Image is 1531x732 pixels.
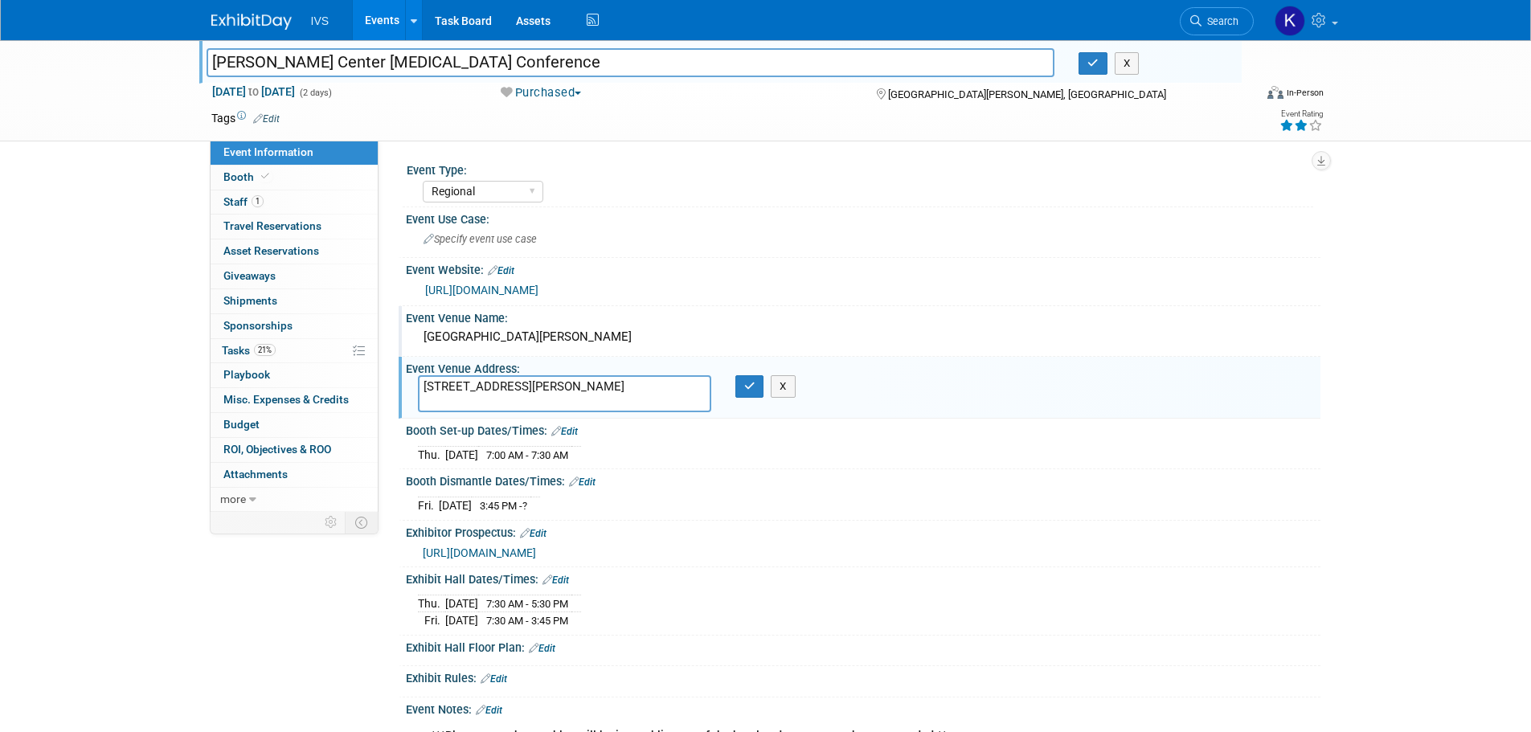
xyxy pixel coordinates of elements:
[211,438,378,462] a: ROI, Objectives & ROO
[317,512,346,533] td: Personalize Event Tab Strip
[486,449,568,461] span: 7:00 AM - 7:30 AM
[445,612,478,629] td: [DATE]
[551,426,578,437] a: Edit
[211,289,378,313] a: Shipments
[445,595,478,612] td: [DATE]
[223,418,260,431] span: Budget
[211,488,378,512] a: more
[211,264,378,288] a: Giveaways
[223,219,321,232] span: Travel Reservations
[223,170,272,183] span: Booth
[223,393,349,406] span: Misc. Expenses & Credits
[223,443,331,456] span: ROI, Objectives & ROO
[406,666,1320,687] div: Exhibit Rules:
[495,84,587,101] button: Purchased
[439,497,472,513] td: [DATE]
[418,446,445,463] td: Thu.
[529,643,555,654] a: Edit
[425,284,538,296] a: [URL][DOMAIN_NAME]
[542,575,569,586] a: Edit
[211,166,378,190] a: Booth
[211,463,378,487] a: Attachments
[1180,7,1254,35] a: Search
[223,468,288,481] span: Attachments
[1115,52,1140,75] button: X
[253,113,280,125] a: Edit
[298,88,332,98] span: (2 days)
[261,172,269,181] i: Booth reservation complete
[406,357,1320,377] div: Event Venue Address:
[418,497,439,513] td: Fri.
[211,363,378,387] a: Playbook
[1267,86,1283,99] img: Format-Inperson.png
[345,512,378,533] td: Toggle Event Tabs
[222,344,276,357] span: Tasks
[418,325,1308,350] div: [GEOGRAPHIC_DATA][PERSON_NAME]
[223,195,264,208] span: Staff
[476,705,502,716] a: Edit
[888,88,1166,100] span: [GEOGRAPHIC_DATA][PERSON_NAME], [GEOGRAPHIC_DATA]
[211,413,378,437] a: Budget
[211,190,378,215] a: Staff1
[406,697,1320,718] div: Event Notes:
[481,673,507,685] a: Edit
[423,546,536,559] a: [URL][DOMAIN_NAME]
[211,388,378,412] a: Misc. Expenses & Credits
[406,521,1320,542] div: Exhibitor Prospectus:
[522,500,527,512] span: ?
[223,244,319,257] span: Asset Reservations
[486,615,568,627] span: 7:30 AM - 3:45 PM
[569,476,596,488] a: Edit
[407,158,1313,178] div: Event Type:
[223,368,270,381] span: Playbook
[418,612,445,629] td: Fri.
[220,493,246,505] span: more
[406,636,1320,656] div: Exhibit Hall Floor Plan:
[211,110,280,126] td: Tags
[1159,84,1324,108] div: Event Format
[311,14,330,27] span: IVS
[488,265,514,276] a: Edit
[211,84,296,99] span: [DATE] [DATE]
[486,598,568,610] span: 7:30 AM - 5:30 PM
[406,306,1320,326] div: Event Venue Name:
[211,314,378,338] a: Sponsorships
[223,319,293,332] span: Sponsorships
[406,567,1320,588] div: Exhibit Hall Dates/Times:
[252,195,264,207] span: 1
[418,595,445,612] td: Thu.
[223,294,277,307] span: Shipments
[1279,110,1323,118] div: Event Rating
[223,145,313,158] span: Event Information
[406,419,1320,440] div: Booth Set-up Dates/Times:
[246,85,261,98] span: to
[1286,87,1324,99] div: In-Person
[445,446,478,463] td: [DATE]
[520,528,546,539] a: Edit
[223,269,276,282] span: Giveaways
[211,14,292,30] img: ExhibitDay
[406,258,1320,279] div: Event Website:
[254,344,276,356] span: 21%
[211,141,378,165] a: Event Information
[211,339,378,363] a: Tasks21%
[1201,15,1238,27] span: Search
[211,215,378,239] a: Travel Reservations
[211,239,378,264] a: Asset Reservations
[406,207,1320,227] div: Event Use Case:
[771,375,796,398] button: X
[1275,6,1305,36] img: Karl Fauerbach
[480,500,527,512] span: 3:45 PM -
[424,233,537,245] span: Specify event use case
[406,469,1320,490] div: Booth Dismantle Dates/Times:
